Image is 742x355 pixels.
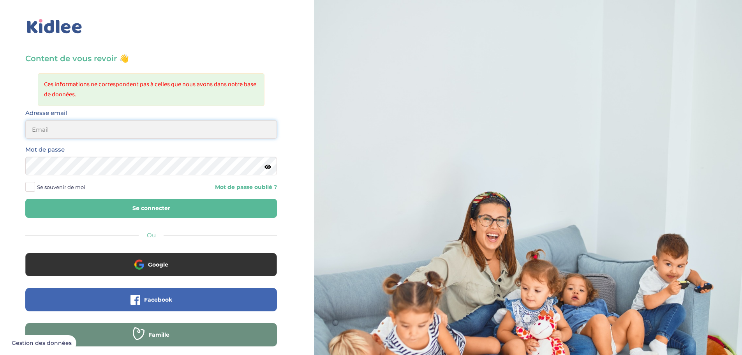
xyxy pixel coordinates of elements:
span: Ou [147,231,156,239]
h3: Content de vous revoir 👋 [25,53,277,64]
label: Adresse email [25,108,67,118]
input: Email [25,120,277,139]
img: facebook.png [130,295,140,305]
span: Famille [148,331,169,339]
img: google.png [134,260,144,269]
img: logo_kidlee_bleu [25,18,84,35]
button: Se connecter [25,199,277,218]
span: Gestion des données [12,340,72,347]
button: Gestion des données [7,335,76,351]
a: Google [25,266,277,274]
button: Facebook [25,288,277,311]
button: Famille [25,323,277,346]
span: Facebook [144,296,172,304]
label: Mot de passe [25,145,65,155]
a: Facebook [25,301,277,309]
a: Famille [25,336,277,344]
button: Google [25,253,277,276]
li: Ces informations ne correspondent pas à celles que nous avons dans notre base de données. [44,79,258,100]
a: Mot de passe oublié ? [157,184,277,191]
span: Google [148,261,168,268]
span: Se souvenir de moi [37,182,85,192]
